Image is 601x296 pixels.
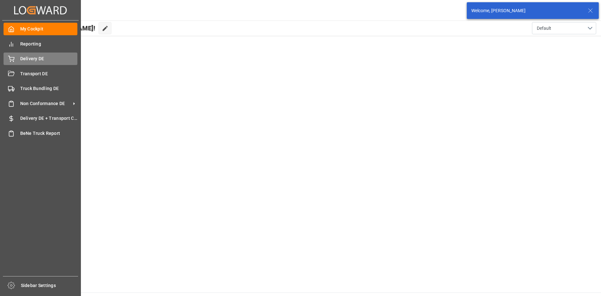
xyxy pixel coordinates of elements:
span: Non Conformance DE [20,100,71,107]
span: Default [537,25,551,32]
span: Transport DE [20,70,78,77]
a: Reporting [4,37,77,50]
a: BeNe Truck Report [4,127,77,139]
span: Delivery DE + Transport Cost [20,115,78,122]
div: Welcome, [PERSON_NAME] [471,7,582,14]
button: open menu [532,22,596,34]
span: My Cockpit [20,26,78,32]
a: Transport DE [4,67,77,80]
a: Delivery DE [4,53,77,65]
a: Truck Bundling DE [4,82,77,95]
span: Delivery DE [20,55,78,62]
a: My Cockpit [4,23,77,35]
span: Reporting [20,41,78,47]
span: BeNe Truck Report [20,130,78,137]
span: Sidebar Settings [21,282,78,289]
span: Truck Bundling DE [20,85,78,92]
a: Delivery DE + Transport Cost [4,112,77,125]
